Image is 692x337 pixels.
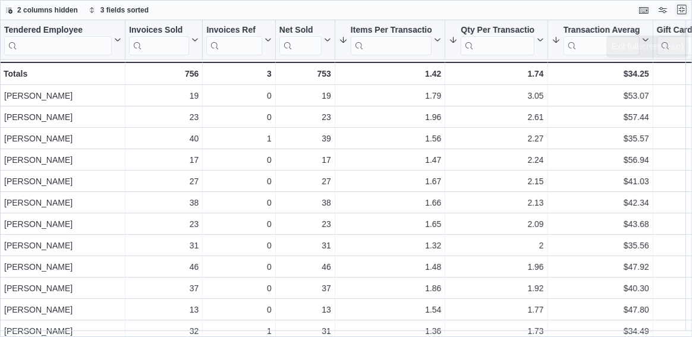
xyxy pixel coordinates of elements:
div: 23 [279,110,331,124]
div: $47.80 [552,303,649,317]
div: Net Sold [279,25,322,36]
div: 3 [206,67,271,81]
div: 2.61 [449,110,543,124]
div: 753 [279,67,331,81]
div: $34.25 [552,67,649,81]
div: 0 [206,260,271,274]
div: Invoices Ref [206,25,262,36]
div: 2.24 [449,153,543,167]
div: [PERSON_NAME] [4,110,121,124]
div: $41.03 [552,174,649,188]
div: [PERSON_NAME] [4,303,121,317]
div: 31 [279,238,331,253]
div: $35.56 [552,238,649,253]
div: 19 [129,89,199,103]
div: [PERSON_NAME] [4,238,121,253]
div: 23 [129,110,199,124]
div: 1.77 [449,303,543,317]
div: 1.56 [339,131,442,146]
div: 1 [206,131,271,146]
div: 13 [279,303,331,317]
div: $40.30 [552,281,649,295]
div: [PERSON_NAME] [4,153,121,167]
div: 1.32 [339,238,442,253]
div: 1.67 [339,174,442,188]
div: 40 [129,131,199,146]
div: 2.09 [449,217,543,231]
div: 3.05 [449,89,543,103]
span: 2 columns hidden [17,5,78,15]
div: 1.96 [449,260,543,274]
div: 0 [206,238,271,253]
div: 27 [279,174,331,188]
div: 1.86 [339,281,442,295]
kbd: esc [666,33,681,43]
div: 2 [449,238,543,253]
div: 38 [129,196,199,210]
div: Invoices Sold [129,25,189,36]
div: 1.54 [339,303,442,317]
div: Items Per Transaction [351,25,432,55]
div: 0 [206,196,271,210]
div: 39 [279,131,331,146]
div: $47.92 [552,260,649,274]
div: 1.65 [339,217,442,231]
div: [PERSON_NAME] [4,89,121,103]
div: 46 [129,260,199,274]
div: 1.47 [339,153,442,167]
div: 19 [279,89,331,103]
button: Tendered Employee [4,25,121,55]
div: [PERSON_NAME] [4,260,121,274]
div: 0 [206,281,271,295]
div: 0 [206,303,271,317]
div: 0 [206,110,271,124]
div: 1.48 [339,260,442,274]
div: Totals [4,67,121,81]
div: [PERSON_NAME] [4,174,121,188]
div: Tendered Employee [4,25,112,55]
div: $35.57 [552,131,649,146]
div: $53.07 [552,89,649,103]
div: Items Per Transaction [351,25,432,36]
button: Invoices Ref [206,25,271,55]
div: Invoices Sold [129,25,189,55]
div: 0 [206,153,271,167]
div: 2.13 [449,196,543,210]
div: 1.96 [339,110,442,124]
div: Tendered Employee [4,25,112,36]
div: 27 [129,174,199,188]
div: 31 [129,238,199,253]
div: $57.44 [552,110,649,124]
button: Net Sold [279,25,331,55]
div: 37 [129,281,199,295]
div: 1.42 [339,67,442,81]
div: [PERSON_NAME] [4,281,121,295]
div: Transaction Average [564,25,640,36]
div: Invoices Ref [206,25,262,55]
div: 1.74 [449,67,543,81]
div: 1.79 [339,89,442,103]
div: 38 [279,196,331,210]
div: 1.92 [449,281,543,295]
button: 3 fields sorted [84,3,153,17]
div: 0 [206,89,271,103]
div: 23 [279,217,331,231]
div: [PERSON_NAME] [4,217,121,231]
div: 17 [129,153,199,167]
span: 3 fields sorted [100,5,149,15]
button: Invoices Sold [129,25,199,55]
button: Qty Per Transaction [449,25,543,55]
button: Display options [656,3,670,17]
div: [PERSON_NAME] [4,196,121,210]
div: 2.15 [449,174,543,188]
div: 0 [206,174,271,188]
button: Keyboard shortcuts [637,3,651,17]
div: 37 [279,281,331,295]
div: $42.34 [552,196,649,210]
button: Transaction Average [552,25,649,55]
div: Transaction Average [564,25,640,55]
button: 2 columns hidden [1,3,83,17]
div: Exit fullscreen ( ) [611,32,684,44]
div: [PERSON_NAME] [4,131,121,146]
div: 17 [279,153,331,167]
